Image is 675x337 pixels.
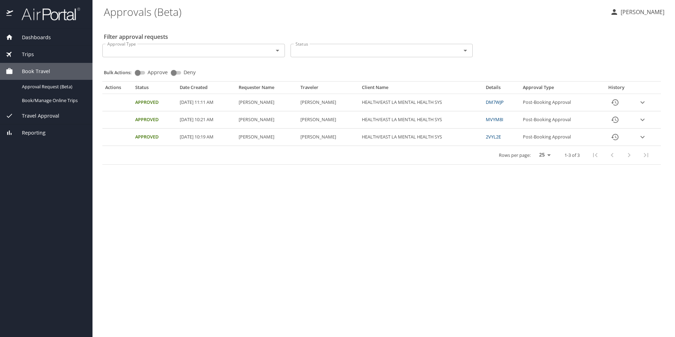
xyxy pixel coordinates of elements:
[132,111,177,129] td: Approved
[359,129,483,146] td: HEALTH/EAST LA MENTAL HEALTH SYS
[298,129,359,146] td: [PERSON_NAME]
[236,94,298,111] td: [PERSON_NAME]
[298,94,359,111] td: [PERSON_NAME]
[460,46,470,55] button: Open
[486,99,504,105] a: DM7WJP
[148,70,168,75] span: Approve
[520,111,599,129] td: Post-Booking Approval
[132,84,177,94] th: Status
[104,31,168,42] h2: Filter approval requests
[359,84,483,94] th: Client Name
[13,129,46,137] span: Reporting
[13,51,34,58] span: Trips
[499,153,531,158] p: Rows per page:
[102,84,661,165] table: Approval table
[637,114,648,125] button: expand row
[607,6,667,18] button: [PERSON_NAME]
[520,129,599,146] td: Post-Booking Approval
[177,129,236,146] td: [DATE] 10:19 AM
[184,70,196,75] span: Deny
[132,129,177,146] td: Approved
[102,84,132,94] th: Actions
[13,112,59,120] span: Travel Approval
[637,97,648,108] button: expand row
[599,84,634,94] th: History
[533,150,553,160] select: rows per page
[619,8,664,16] p: [PERSON_NAME]
[565,153,580,158] p: 1-3 of 3
[104,69,137,76] p: Bulk Actions:
[132,94,177,111] td: Approved
[13,67,50,75] span: Book Travel
[14,7,80,21] img: airportal-logo.png
[273,46,282,55] button: Open
[486,134,501,140] a: 2VYL2E
[104,1,604,23] h1: Approvals (Beta)
[607,94,623,111] button: History
[22,97,84,104] span: Book/Manage Online Trips
[359,94,483,111] td: HEALTH/EAST LA MENTAL HEALTH SYS
[22,83,84,90] span: Approval Request (Beta)
[6,7,14,21] img: icon-airportal.png
[177,84,236,94] th: Date Created
[520,84,599,94] th: Approval Type
[236,111,298,129] td: [PERSON_NAME]
[298,111,359,129] td: [PERSON_NAME]
[236,129,298,146] td: [PERSON_NAME]
[177,94,236,111] td: [DATE] 11:11 AM
[520,94,599,111] td: Post-Booking Approval
[177,111,236,129] td: [DATE] 10:21 AM
[359,111,483,129] td: HEALTH/EAST LA MENTAL HEALTH SYS
[637,132,648,142] button: expand row
[607,129,623,146] button: History
[483,84,520,94] th: Details
[298,84,359,94] th: Traveler
[13,34,51,41] span: Dashboards
[486,116,503,123] a: MVYM8I
[236,84,298,94] th: Requester Name
[607,111,623,128] button: History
